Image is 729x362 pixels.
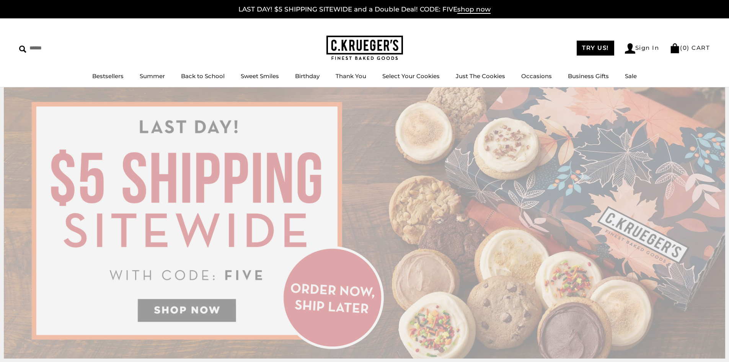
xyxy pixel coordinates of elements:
img: Search [19,46,26,53]
img: Account [625,43,635,54]
a: TRY US! [577,41,614,56]
img: Bag [670,43,680,53]
a: Business Gifts [568,72,609,80]
span: 0 [683,44,687,51]
a: Birthday [295,72,320,80]
a: (0) CART [670,44,710,51]
a: Select Your Cookies [382,72,440,80]
a: Sweet Smiles [241,72,279,80]
a: Sale [625,72,637,80]
a: Just The Cookies [456,72,505,80]
a: Occasions [521,72,552,80]
img: C.KRUEGER'S [326,36,403,61]
img: C.Krueger's Special Offer [4,87,725,359]
a: Summer [140,72,165,80]
input: Search [19,42,110,54]
a: Thank You [336,72,366,80]
a: Sign In [625,43,659,54]
a: Bestsellers [92,72,124,80]
a: Back to School [181,72,225,80]
a: LAST DAY! $5 SHIPPING SITEWIDE and a Double Deal! CODE: FIVEshop now [238,5,491,14]
span: shop now [457,5,491,14]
